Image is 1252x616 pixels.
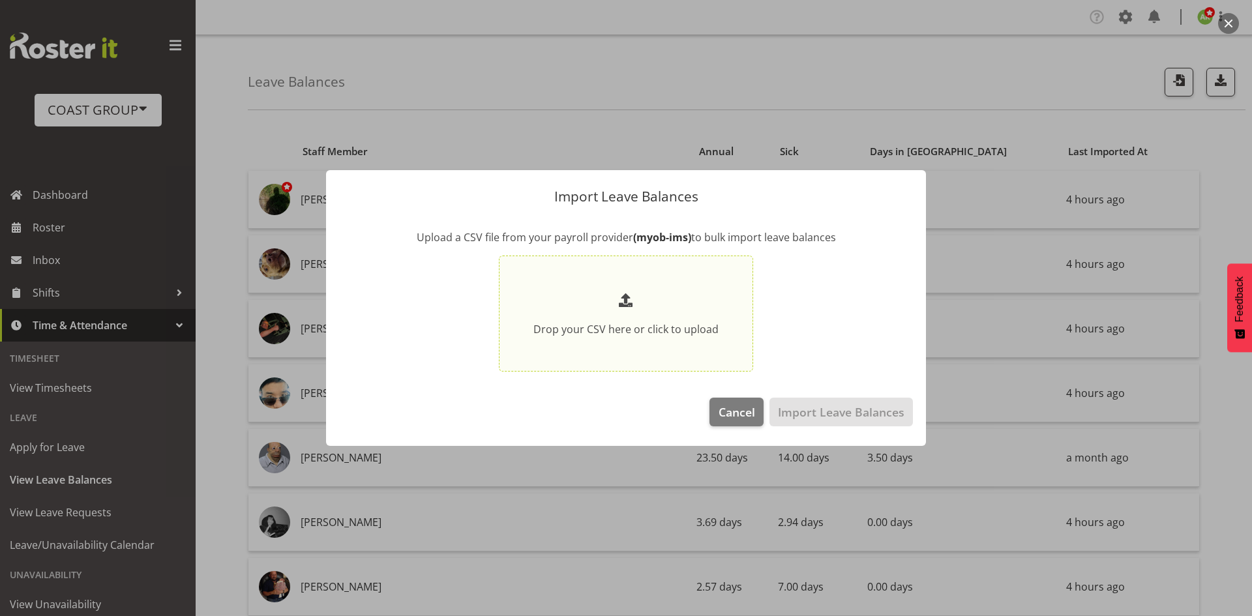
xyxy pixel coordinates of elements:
p: Drop your CSV here or click to upload [533,321,719,337]
button: Feedback - Show survey [1227,263,1252,352]
button: Cancel [709,398,763,426]
strong: (myob-ims) [633,230,691,244]
span: Feedback [1234,276,1245,322]
p: Import Leave Balances [339,190,913,203]
span: Import Leave Balances [778,403,904,420]
p: Upload a CSV file from your payroll provider to bulk import leave balances [339,229,913,245]
span: Cancel [719,403,755,420]
button: Import Leave Balances [769,398,913,426]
